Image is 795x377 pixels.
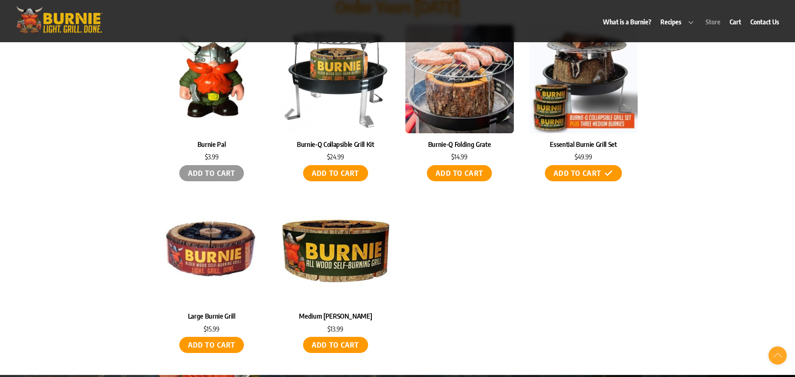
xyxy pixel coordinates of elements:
[427,165,492,181] a: Add to cart: “Burnie-Q Folding Grate”
[545,165,622,181] a: Add to cart: “Essential Burnie Grill Set”
[405,25,514,133] img: Burnie-Q Folding Grate
[701,12,724,31] a: Store
[205,153,208,161] span: $
[657,12,701,31] a: Recipes
[451,153,454,161] span: $
[328,325,343,333] bdi: 13.99
[281,197,390,305] img: Medium Burnie Grill
[12,24,107,38] a: Burnie Grill
[281,312,390,321] a: Medium [PERSON_NAME]
[599,12,655,31] a: What is a Burnie?
[303,165,368,181] a: Add to cart: “Burnie-Q Collapsible Grill Kit”
[303,337,368,353] a: Add to cart: “Medium Burnie Grill”
[575,153,578,161] span: $
[529,140,638,149] a: Essential Burnie Grill Set
[157,197,266,305] img: Large Burnie Grill
[281,25,390,133] img: Burnie-Q Collapsible Grill Kit
[726,12,745,31] a: Cart
[157,312,266,321] a: Large Burnie Grill
[205,153,219,161] bdi: 3.99
[157,25,266,133] img: Burnie Pal
[157,140,266,149] a: Burnie Pal
[204,325,207,333] span: $
[281,140,390,149] a: Burnie-Q Collapsible Grill Kit
[179,337,244,353] a: Add to cart: “Large Burnie Grill”
[12,4,107,35] img: burniegrill.com-logo-high-res-2020110_500px
[327,153,330,161] span: $
[747,12,783,31] a: Contact Us
[179,165,244,181] a: Add to cart: “Burnie Pal”
[529,25,638,133] img: Essential Burnie Grill Set
[328,325,330,333] span: $
[204,325,219,333] bdi: 15.99
[327,153,344,161] bdi: 24.99
[405,140,514,149] a: Burnie-Q Folding Grate
[451,153,467,161] bdi: 14.99
[575,153,592,161] bdi: 49.99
